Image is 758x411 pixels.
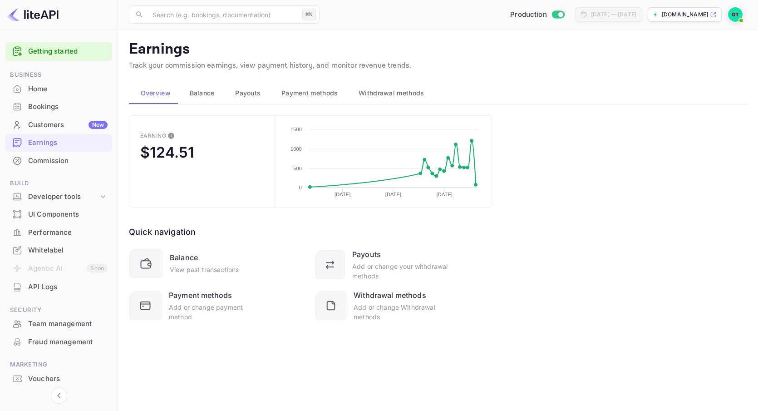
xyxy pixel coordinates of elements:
[5,206,112,223] div: UI Components
[5,134,112,151] a: Earnings
[5,278,112,295] a: API Logs
[662,10,708,19] p: [DOMAIN_NAME]
[5,80,112,98] div: Home
[5,116,112,133] a: CustomersNew
[129,60,747,71] p: Track your commission earnings, view payment history, and monitor revenue trends.
[129,226,196,238] div: Quick navigation
[28,337,108,347] div: Fraud management
[28,209,108,220] div: UI Components
[510,10,547,20] span: Production
[5,98,112,115] a: Bookings
[147,5,299,24] input: Search (e.g. bookings, documentation)
[140,144,194,161] div: $124.51
[170,265,239,274] div: View past transactions
[385,192,401,197] text: [DATE]
[28,84,108,94] div: Home
[169,290,232,301] div: Payment methods
[164,129,178,143] button: This is the amount of confirmed commission that will be paid to you on the next scheduled deposit
[281,88,338,99] span: Payment methods
[5,370,112,387] a: Vouchers
[5,152,112,170] div: Commission
[507,10,568,20] div: Switch to Sandbox mode
[28,282,108,292] div: API Logs
[5,189,112,205] div: Developer tools
[28,120,108,130] div: Customers
[352,249,381,260] div: Payouts
[352,262,448,281] div: Add or change your withdrawal methods
[354,302,448,322] div: Add or change Withdrawal methods
[5,315,112,332] a: Team management
[170,252,198,263] div: Balance
[5,242,112,259] div: Whitelabel
[28,319,108,329] div: Team management
[89,121,108,129] div: New
[5,242,112,258] a: Whitelabel
[591,10,636,19] div: [DATE] — [DATE]
[5,360,112,370] span: Marketing
[359,88,424,99] span: Withdrawal methods
[5,224,112,242] div: Performance
[302,9,316,20] div: ⌘K
[5,134,112,152] div: Earnings
[7,7,59,22] img: LiteAPI logo
[5,178,112,188] span: Build
[437,192,453,197] text: [DATE]
[28,156,108,166] div: Commission
[290,146,301,152] text: 1000
[5,116,112,134] div: CustomersNew
[5,98,112,116] div: Bookings
[5,315,112,333] div: Team management
[51,387,67,404] button: Collapse navigation
[129,82,747,104] div: scrollable auto tabs example
[141,88,171,99] span: Overview
[190,88,215,99] span: Balance
[28,245,108,256] div: Whitelabel
[28,102,108,112] div: Bookings
[354,290,426,301] div: Withdrawal methods
[293,166,302,171] text: 500
[299,185,301,190] text: 0
[5,333,112,350] a: Fraud management
[28,192,98,202] div: Developer tools
[5,278,112,296] div: API Logs
[28,46,108,57] a: Getting started
[5,42,112,61] div: Getting started
[5,206,112,223] a: UI Components
[5,152,112,169] a: Commission
[5,70,112,80] span: Business
[335,192,350,197] text: [DATE]
[5,305,112,315] span: Security
[28,374,108,384] div: Vouchers
[28,138,108,148] div: Earnings
[129,115,275,208] button: EarningThis is the amount of confirmed commission that will be paid to you on the next scheduled ...
[235,88,261,99] span: Payouts
[140,132,166,139] div: Earning
[28,228,108,238] div: Performance
[5,333,112,351] div: Fraud management
[728,7,743,22] img: Oussama Tali
[5,224,112,241] a: Performance
[129,40,747,59] p: Earnings
[169,302,262,322] div: Add or change payment method
[290,127,301,132] text: 1500
[5,80,112,97] a: Home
